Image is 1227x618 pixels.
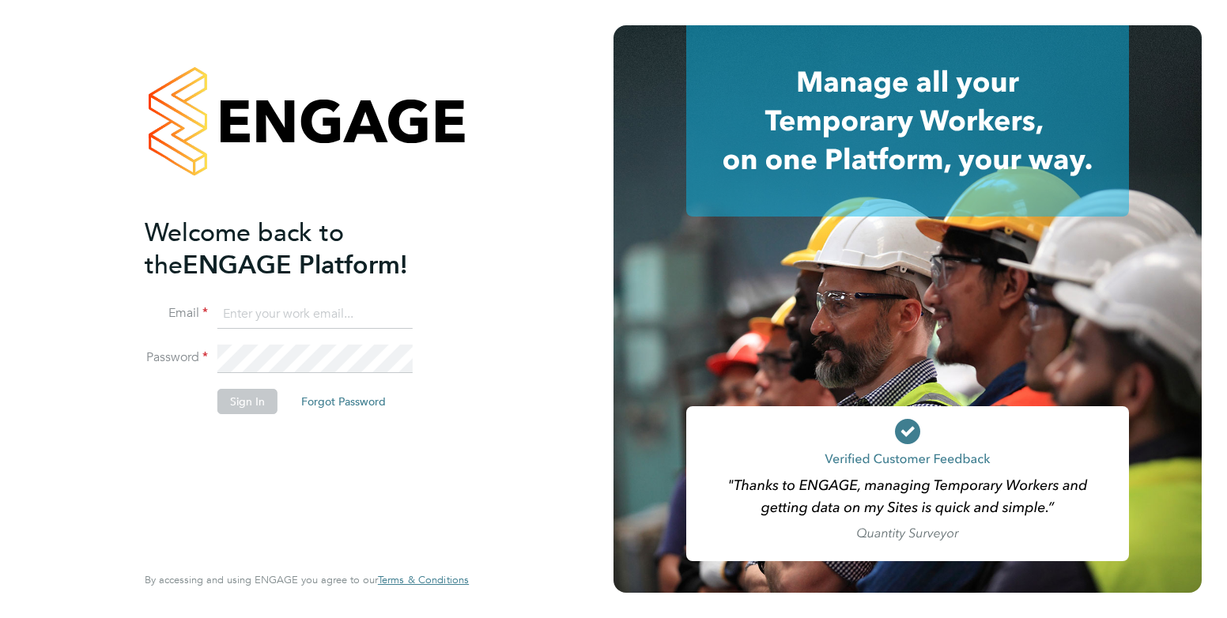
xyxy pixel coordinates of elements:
button: Forgot Password [289,389,398,414]
label: Password [145,349,208,366]
label: Email [145,305,208,322]
span: Welcome back to the [145,217,344,281]
h2: ENGAGE Platform! [145,217,453,281]
button: Sign In [217,389,277,414]
span: By accessing and using ENGAGE you agree to our [145,573,469,586]
input: Enter your work email... [217,300,413,329]
span: Terms & Conditions [378,573,469,586]
a: Terms & Conditions [378,574,469,586]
